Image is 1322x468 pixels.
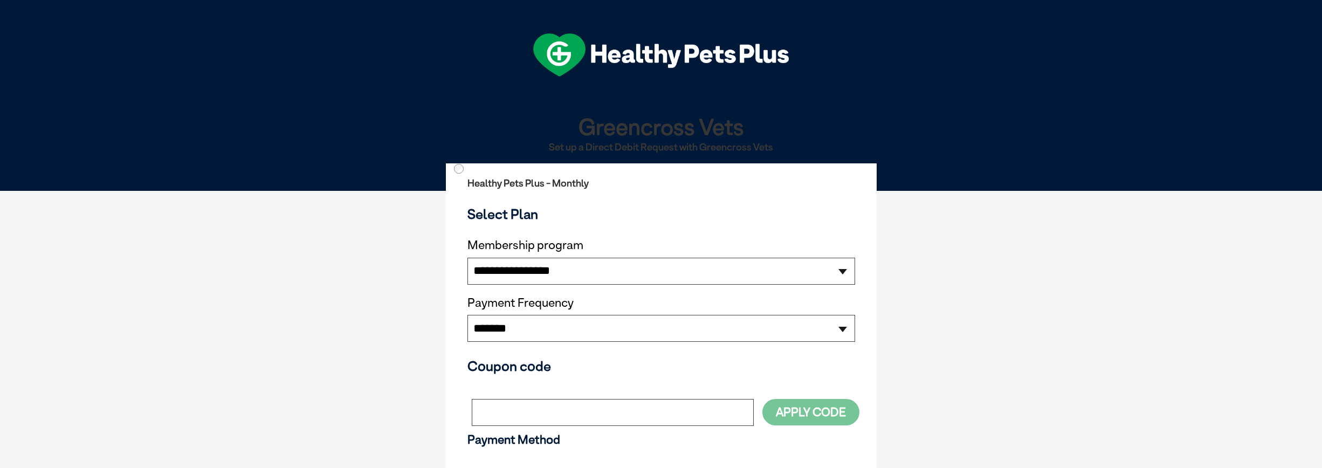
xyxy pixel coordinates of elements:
[467,296,574,310] label: Payment Frequency
[762,399,859,425] button: Apply Code
[467,206,855,222] h3: Select Plan
[467,358,855,374] h3: Coupon code
[467,238,855,252] label: Membership program
[467,178,855,189] h2: Healthy Pets Plus - Monthly
[533,33,789,77] img: hpp-logo-landscape-green-white.png
[454,164,464,174] input: Direct Debit
[450,142,872,153] h2: Set up a Direct Debit Request with Greencross Vets
[450,114,872,139] h1: Greencross Vets
[467,433,855,447] h3: Payment Method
